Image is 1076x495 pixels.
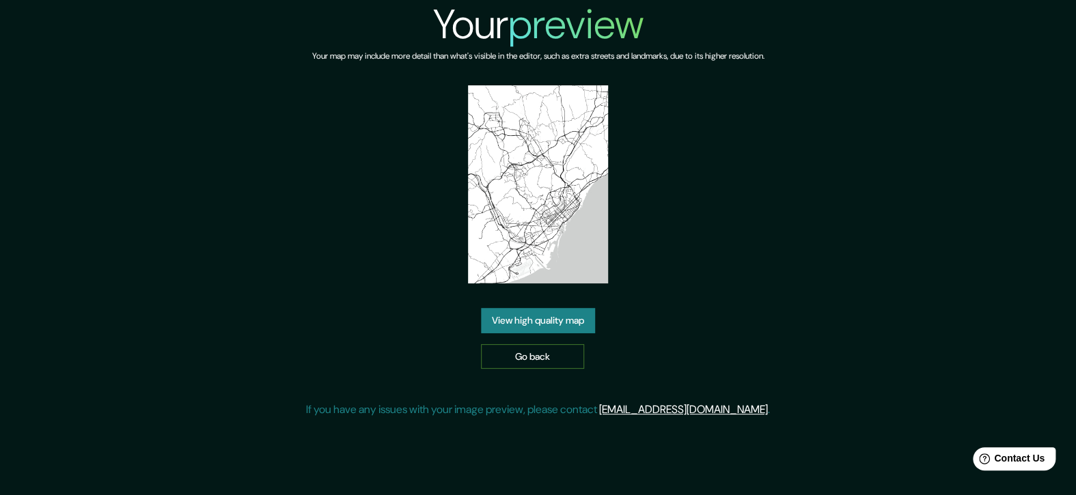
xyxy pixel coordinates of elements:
p: If you have any issues with your image preview, please contact . [306,401,770,418]
a: Go back [481,344,584,369]
img: created-map-preview [468,85,608,283]
iframe: Help widget launcher [954,442,1061,480]
h6: Your map may include more detail than what's visible in the editor, such as extra streets and lan... [312,49,764,63]
a: [EMAIL_ADDRESS][DOMAIN_NAME] [599,402,768,416]
a: View high quality map [481,308,595,333]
